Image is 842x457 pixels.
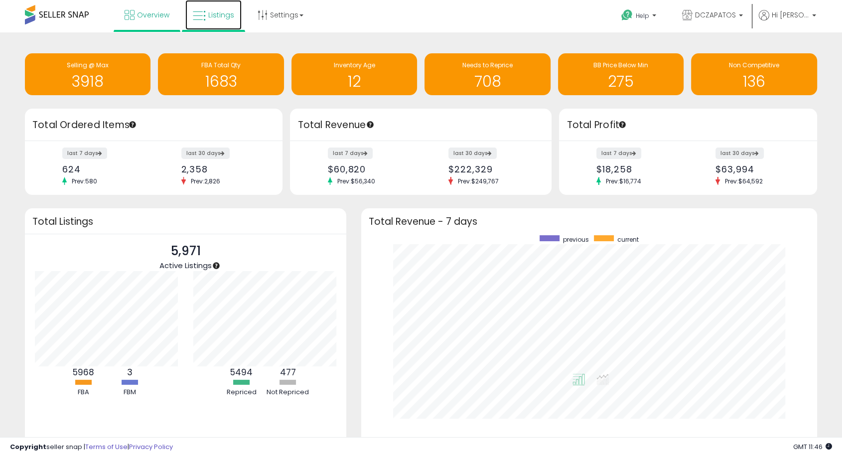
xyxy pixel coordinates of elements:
h1: 136 [696,73,812,90]
label: last 30 days [448,148,497,159]
a: FBA Total Qty 1683 [158,53,283,95]
div: $63,994 [715,164,800,174]
div: Tooltip anchor [618,120,627,129]
div: Tooltip anchor [128,120,137,129]
label: last 7 days [328,148,373,159]
a: Terms of Use [85,442,128,452]
h3: Total Revenue [297,118,544,132]
span: Non Competitive [729,61,779,69]
div: $222,329 [448,164,534,174]
span: Prev: 2,826 [186,177,225,185]
b: 5968 [73,366,94,378]
h1: 3918 [30,73,145,90]
span: Prev: $64,592 [720,177,768,185]
div: Repriced [219,388,264,397]
a: Privacy Policy [129,442,173,452]
span: Inventory Age [334,61,375,69]
h1: 1683 [163,73,279,90]
a: Selling @ Max 3918 [25,53,150,95]
span: Selling @ Max [67,61,109,69]
label: last 30 days [181,148,230,159]
div: seller snap | | [10,443,173,452]
h3: Total Listings [32,218,339,225]
div: $60,820 [328,164,414,174]
h3: Total Ordered Items [32,118,275,132]
h1: 12 [296,73,412,90]
b: 5494 [230,366,253,378]
h3: Total Profit [566,118,809,132]
label: last 7 days [596,148,641,159]
span: 2025-08-13 11:46 GMT [793,442,832,452]
span: Prev: $56,340 [332,177,380,185]
a: Inventory Age 12 [291,53,417,95]
h3: Total Revenue - 7 days [369,218,810,225]
span: Prev: 580 [67,177,102,185]
a: Hi [PERSON_NAME] [759,10,816,32]
div: $18,258 [596,164,681,174]
a: Needs to Reprice 708 [424,53,550,95]
span: FBA Total Qty [201,61,241,69]
span: previous [563,235,589,244]
h1: 708 [429,73,545,90]
b: 3 [127,366,133,378]
span: Listings [208,10,234,20]
strong: Copyright [10,442,46,452]
label: last 7 days [62,148,107,159]
h1: 275 [563,73,679,90]
b: 477 [280,366,296,378]
div: 2,358 [181,164,266,174]
span: BB Price Below Min [593,61,648,69]
i: Get Help [621,9,633,21]
a: Help [613,1,666,32]
span: Needs to Reprice [462,61,513,69]
div: 624 [62,164,146,174]
label: last 30 days [715,148,764,159]
div: Tooltip anchor [366,120,375,129]
span: Overview [137,10,169,20]
span: Active Listings [159,260,212,271]
span: Prev: $16,774 [601,177,646,185]
span: current [617,235,639,244]
span: Hi [PERSON_NAME] [772,10,809,20]
div: FBM [107,388,152,397]
a: Non Competitive 136 [691,53,817,95]
span: Help [636,11,649,20]
div: Tooltip anchor [212,261,221,270]
p: 5,971 [159,242,212,261]
span: DCZAPATOS [695,10,736,20]
div: Not Repriced [266,388,310,397]
a: BB Price Below Min 275 [558,53,684,95]
span: Prev: $249,767 [453,177,504,185]
div: FBA [61,388,106,397]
